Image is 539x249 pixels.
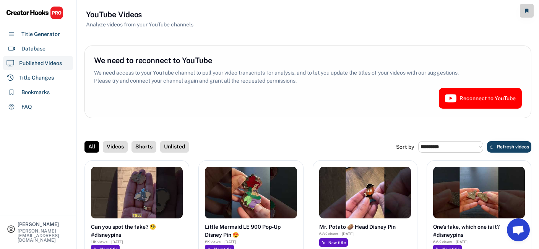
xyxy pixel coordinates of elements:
div: FAQ [21,103,32,111]
div: Unlisted [160,141,189,153]
div: [DATE] [111,239,123,245]
div: Database [21,45,45,53]
span: Refresh videos [497,145,529,149]
div: Little Mermaid LE 900 Pop-Up Disney Pin 😍 [205,223,281,239]
div: Shorts [132,141,156,153]
div: Sort by [396,144,414,150]
div: Title Changes [19,74,54,82]
button: Refresh videos [487,141,531,153]
img: hqdefault.jpg [319,167,411,218]
div: All [84,141,99,153]
span: Reconnect to YouTube [459,95,516,102]
div: [DATE] [224,239,236,245]
img: hqdefault.jpg [205,167,297,218]
div: Mr. Potato 🥔 Head Disney Pin [319,223,396,231]
div: Published Videos [19,59,62,67]
div: Can you spot the fake? 🧐 #disneypins [91,223,167,239]
div: Title Generator [21,30,60,38]
div: 8K views [205,239,221,245]
img: CHPRO%20Logo.svg [6,6,63,20]
img: MagicMajor%20%282%29.svg [321,240,326,245]
div: [DATE] [342,231,354,237]
div: Analyze videos from your YouTube channels [86,21,193,29]
div: [DATE] [456,239,468,245]
div: One’s fake, which one is it? #disneypins [433,223,510,239]
h4: We need to reconnect to YouTube [94,55,212,66]
div: Videos [103,141,128,153]
div: [PERSON_NAME] [18,222,70,227]
div: 11K views [91,239,107,245]
a: Open chat [507,218,530,241]
img: hqdefault.jpg [433,167,525,218]
div: [PERSON_NAME][EMAIL_ADDRESS][DOMAIN_NAME] [18,229,70,242]
div: We need access to your YouTube channel to pull your video transcripts for analysis, and to let yo... [94,69,522,85]
button: Reconnect to YouTube [439,88,522,109]
div: 6.6K views [433,239,452,245]
div: New title [328,240,346,245]
div: Bookmarks [21,88,50,96]
h3: YouTube Videos [86,9,142,20]
img: hqdefault.jpg [91,167,183,218]
div: 6.8K views [319,231,338,237]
